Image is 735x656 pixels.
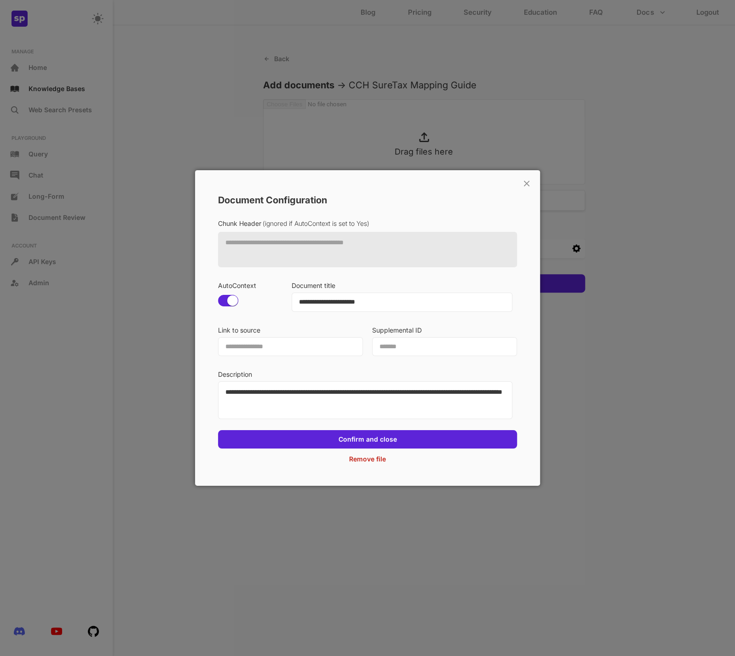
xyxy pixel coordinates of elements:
[523,175,531,190] p: ×
[261,219,369,227] p: (ignored if AutoContext is set to Yes)
[218,325,363,335] p: Link to source
[372,325,517,335] p: Supplemental ID
[218,195,327,206] p: Document Configuration
[349,455,386,463] p: Remove file
[218,369,512,379] p: Description
[292,281,512,290] p: Document title
[218,281,292,290] p: AutoContext
[218,217,517,232] span: Chunk Header
[336,435,400,444] button: Confirm and close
